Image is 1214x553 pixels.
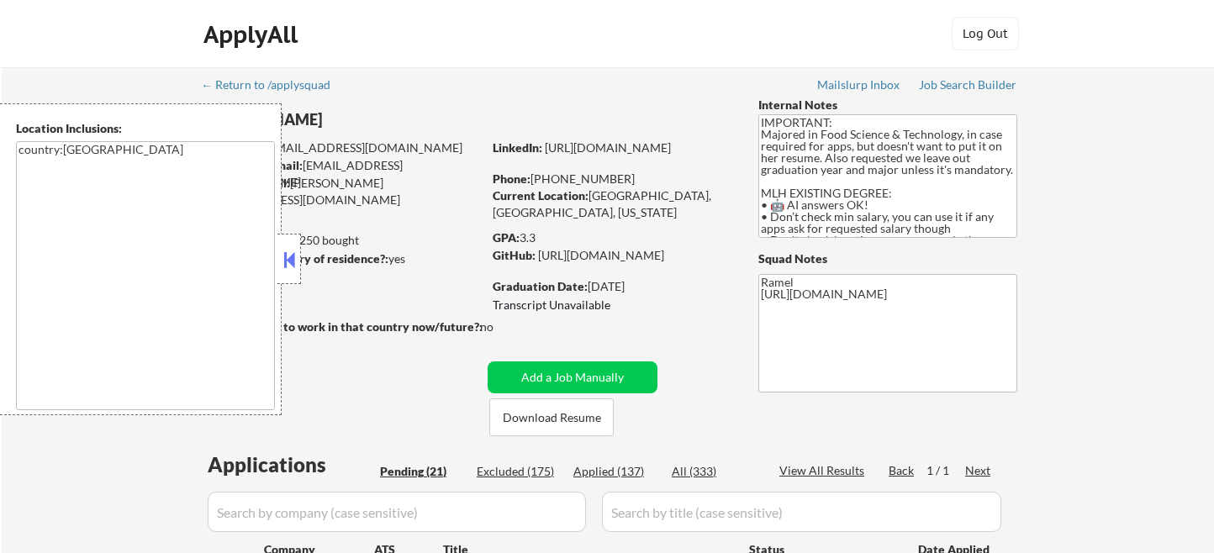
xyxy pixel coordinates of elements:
[480,319,528,335] div: no
[538,248,664,262] a: [URL][DOMAIN_NAME]
[208,455,374,475] div: Applications
[672,463,756,480] div: All (333)
[545,140,671,155] a: [URL][DOMAIN_NAME]
[817,79,901,91] div: Mailslurp Inbox
[493,279,588,293] strong: Graduation Date:
[758,250,1017,267] div: Squad Notes
[919,78,1017,95] a: Job Search Builder
[817,78,901,95] a: Mailslurp Inbox
[926,462,965,479] div: 1 / 1
[203,20,303,49] div: ApplyAll
[493,187,731,220] div: [GEOGRAPHIC_DATA], [GEOGRAPHIC_DATA], [US_STATE]
[203,319,483,334] strong: Will need Visa to work in that country now/future?:
[202,250,477,267] div: yes
[203,140,482,156] div: [EMAIL_ADDRESS][DOMAIN_NAME]
[488,361,657,393] button: Add a Job Manually
[16,120,275,137] div: Location Inclusions:
[380,463,464,480] div: Pending (21)
[203,175,482,208] div: [PERSON_NAME][EMAIL_ADDRESS][DOMAIN_NAME]
[779,462,869,479] div: View All Results
[202,232,482,249] div: 137 sent / 250 bought
[493,230,520,245] strong: GPA:
[889,462,916,479] div: Back
[493,188,589,203] strong: Current Location:
[203,109,548,130] div: [PERSON_NAME]
[919,79,1017,91] div: Job Search Builder
[201,79,346,91] div: ← Return to /applysquad
[758,97,1017,113] div: Internal Notes
[493,171,530,186] strong: Phone:
[477,463,561,480] div: Excluded (175)
[602,492,1001,532] input: Search by title (case sensitive)
[208,492,586,532] input: Search by company (case sensitive)
[201,78,346,95] a: ← Return to /applysquad
[952,17,1019,50] button: Log Out
[493,171,731,187] div: [PHONE_NUMBER]
[203,157,482,190] div: [EMAIL_ADDRESS][DOMAIN_NAME]
[965,462,992,479] div: Next
[489,398,614,436] button: Download Resume
[493,278,731,295] div: [DATE]
[493,140,542,155] strong: LinkedIn:
[493,229,733,246] div: 3.3
[493,248,536,262] strong: GitHub:
[573,463,657,480] div: Applied (137)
